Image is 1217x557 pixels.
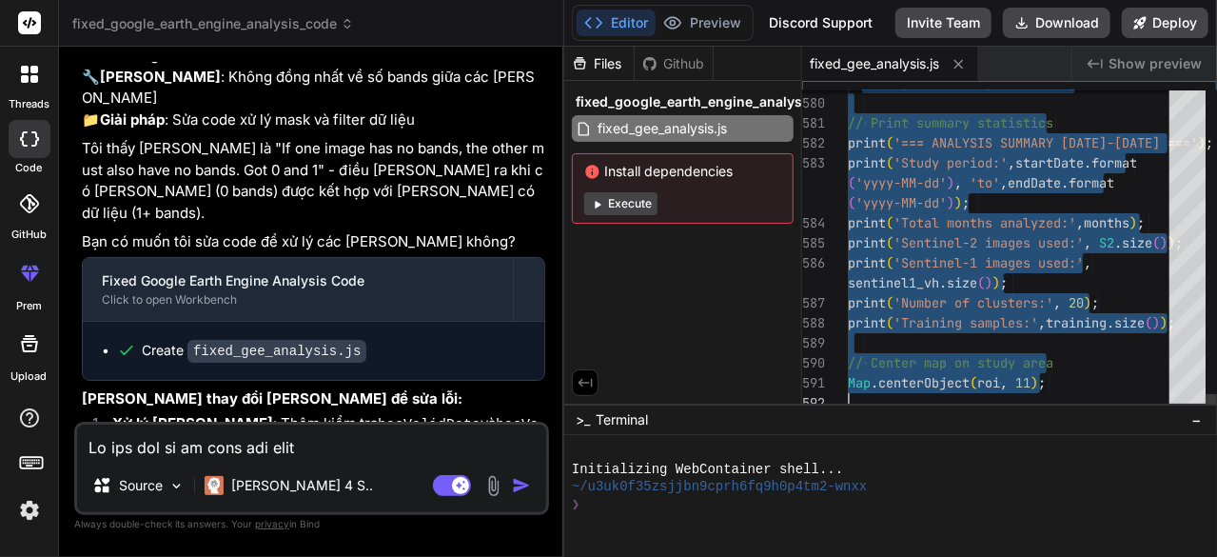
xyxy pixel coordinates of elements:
span: ( [886,154,893,171]
span: // Print summary statistics [848,114,1053,131]
span: . [1107,314,1114,331]
span: 11 [1015,374,1031,391]
button: Preview [656,10,749,36]
span: , [1053,294,1061,311]
label: prem [16,298,42,314]
span: . [1114,234,1122,251]
span: 'Study period:' [893,154,1008,171]
label: threads [9,96,49,112]
div: 580 [802,93,823,113]
span: ( [1145,314,1152,331]
p: Tôi thấy [PERSON_NAME] là "If one image has no bands, the other must also have no bands. Got 0 an... [82,138,545,224]
span: fixed_google_earth_engine_analysis_code [576,92,853,111]
p: 🔹 : Lỗi updateMask trong Google Earth Engine 🔧 : Không đồng nhất về số bands giữa các [PERSON_NAM... [82,24,545,131]
span: , [1000,174,1008,191]
span: startDate [1015,154,1084,171]
span: endDate [1008,174,1061,191]
strong: [PERSON_NAME] [100,68,221,86]
span: print [848,234,886,251]
span: ( [848,194,855,211]
span: Map [848,374,871,391]
div: 590 [802,353,823,373]
button: Editor [577,10,656,36]
span: sentinel1_vh [848,274,939,291]
span: ) [992,274,1000,291]
label: Upload [11,368,48,385]
strong: [PERSON_NAME] thay đổi [PERSON_NAME] để sửa lỗi: [82,389,462,408]
span: ; [1000,274,1008,291]
span: ( [848,174,855,191]
span: . [1061,174,1069,191]
span: 'to' [970,174,1000,191]
span: ( [886,314,893,331]
img: Claude 4 Sonnet [205,476,224,495]
span: ( [886,234,893,251]
span: training [1046,314,1107,331]
span: ; [1168,314,1175,331]
button: Fixed Google Earth Engine Analysis CodeClick to open Workbench [83,258,513,321]
span: , [1008,154,1015,171]
span: ( [886,254,893,271]
span: print [848,134,886,151]
span: print [848,154,886,171]
button: Deploy [1122,8,1208,38]
div: 591 [802,373,823,393]
span: 'Number of clusters:' [893,294,1053,311]
span: Initializing WebContainer shell... [572,461,843,479]
span: ( [886,134,893,151]
span: − [1191,410,1202,429]
button: Invite Team [895,8,991,38]
code: hasValidData [378,417,481,433]
div: 585 [802,233,823,253]
div: 584 [802,213,823,233]
p: [PERSON_NAME] 4 S.. [231,476,373,495]
span: ~/u3uk0f35zsjjbn9cprh6fq9h0p4tm2-wnxx [572,478,868,496]
p: Always double-check its answers. Your in Bind [74,515,549,533]
img: settings [13,494,46,527]
span: ) [954,194,962,211]
span: . [1084,154,1091,171]
span: ) [1084,294,1091,311]
span: roi [977,374,1000,391]
span: Terminal [596,410,648,429]
p: Bạn có muốn tôi sửa code để xử lý các [PERSON_NAME] không? [82,231,545,253]
span: 'Sentinel-2 images used:' [893,234,1084,251]
button: Download [1003,8,1110,38]
span: '=== ANALYSIS SUMMARY [DATE]-[DATE] ===' [893,134,1198,151]
img: attachment [482,475,504,497]
span: Install dependencies [584,162,781,181]
span: ( [1152,234,1160,251]
span: ) [947,194,954,211]
span: ) [1160,314,1168,331]
div: Github [635,54,713,73]
div: Discord Support [757,8,884,38]
span: ) [947,174,954,191]
div: 583 [802,153,823,173]
span: Show preview [1109,54,1202,73]
span: 'yyyy-MM-dd' [855,194,947,211]
span: >_ [576,410,590,429]
div: 582 [802,133,823,153]
span: ; [962,194,970,211]
button: − [1188,405,1206,435]
span: 'Total months analyzed:' [893,214,1076,231]
span: ; [1137,214,1145,231]
span: size [1114,314,1145,331]
div: 587 [802,293,823,313]
span: ( [886,294,893,311]
span: ) [1160,234,1168,251]
strong: Giải pháp [100,110,165,129]
div: 592 [802,393,823,413]
span: . [871,374,878,391]
span: fixed_gee_analysis.js [810,54,939,73]
p: Source [119,476,163,495]
span: , [1076,214,1084,231]
span: print [848,314,886,331]
span: , [1084,254,1091,271]
span: print [848,214,886,231]
span: 'Sentinel-1 images used:' [893,254,1084,271]
span: ❯ [572,496,581,514]
label: GitHub [11,227,47,243]
label: code [16,160,43,176]
span: ; [1091,294,1099,311]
